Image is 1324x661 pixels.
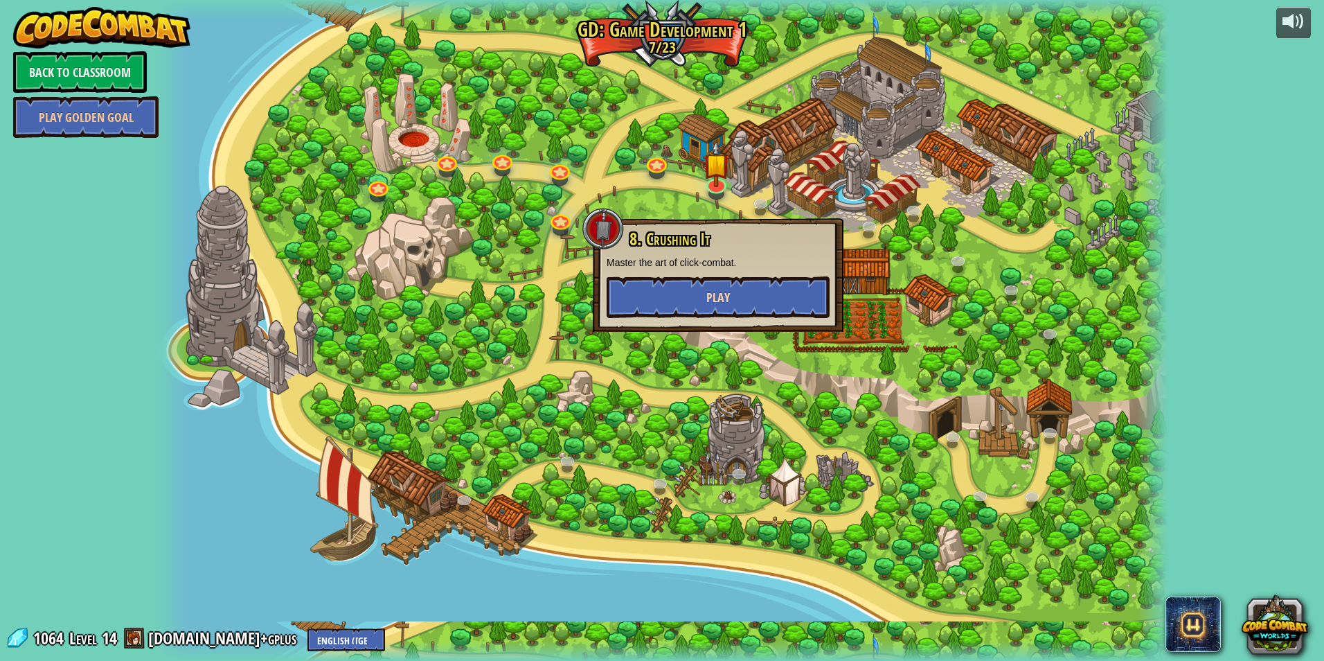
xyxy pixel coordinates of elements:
[69,627,97,650] span: Level
[703,140,730,187] img: level-banner-started.png
[607,256,830,270] p: Master the art of click-combat.
[13,51,147,93] a: Back to Classroom
[33,627,68,649] span: 1064
[1276,7,1311,39] button: Adjust volume
[607,276,830,318] button: Play
[13,96,159,138] a: Play Golden Goal
[629,227,710,251] span: 8. Crushing It
[102,627,117,649] span: 14
[148,627,301,649] a: [DOMAIN_NAME]+gplus
[706,289,730,306] span: Play
[13,7,190,49] img: CodeCombat - Learn how to code by playing a game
